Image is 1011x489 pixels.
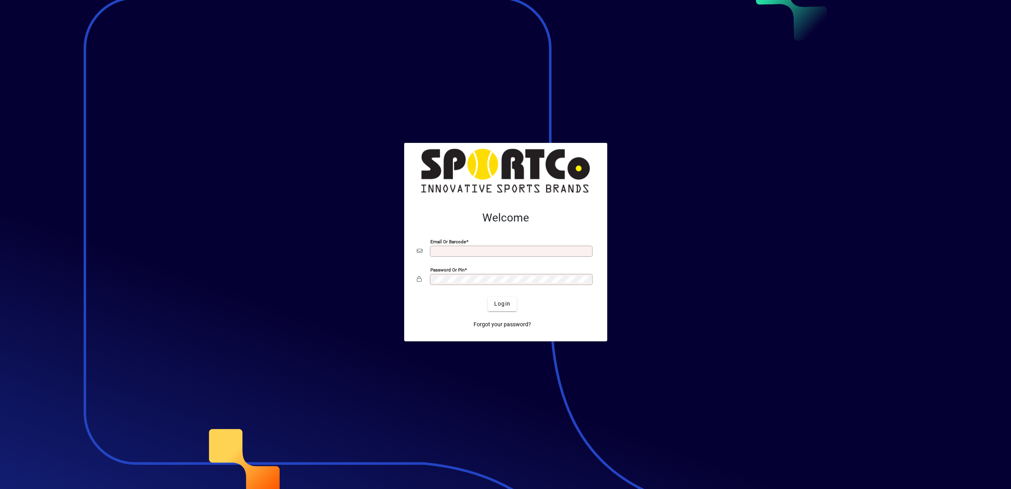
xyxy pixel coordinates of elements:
[470,318,534,332] a: Forgot your password?
[430,267,464,272] mat-label: Password or Pin
[488,297,517,311] button: Login
[417,211,595,225] h2: Welcome
[494,300,510,308] span: Login
[474,320,531,329] span: Forgot your password?
[430,239,466,244] mat-label: Email or Barcode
